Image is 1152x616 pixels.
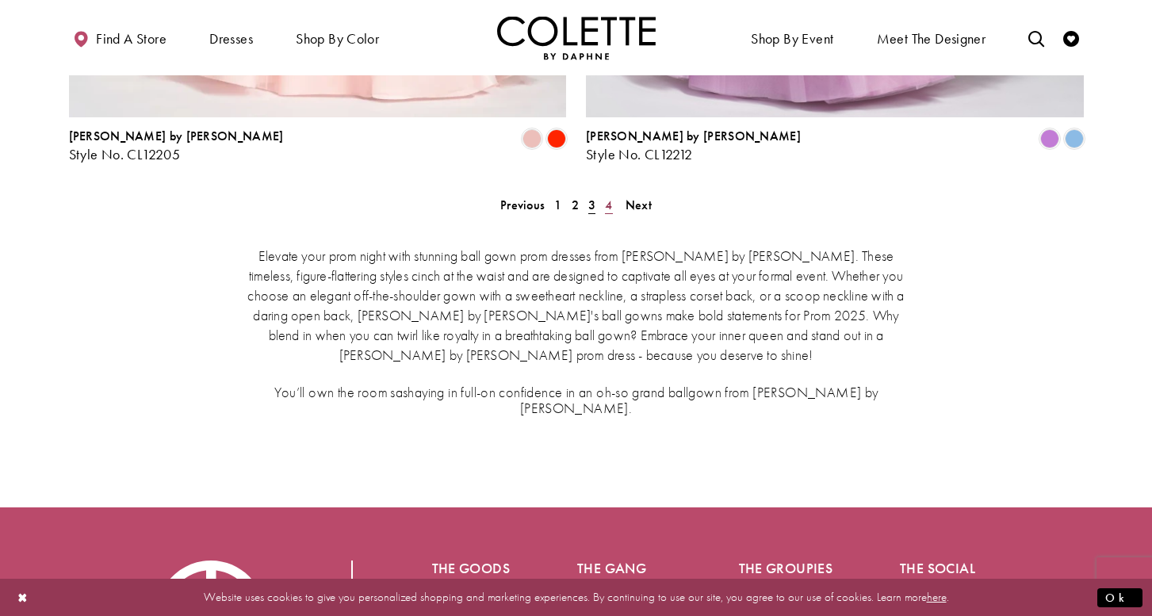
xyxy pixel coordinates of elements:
div: Colette by Daphne Style No. CL12212 [586,129,801,163]
h5: The goods [432,561,515,576]
a: Check Wishlist [1059,16,1083,59]
span: 4 [605,197,612,213]
span: Find a store [96,31,166,47]
h5: The social [900,561,998,576]
span: 1 [554,197,561,213]
img: Colette by Daphne [497,16,656,59]
span: Shop By Event [747,16,837,59]
span: Shop by color [296,31,379,47]
span: 2 [572,197,579,213]
span: Dresses [205,16,257,59]
span: Next [626,197,652,213]
span: 3 [588,197,595,213]
i: Scarlet [547,129,566,148]
a: Next Page [621,193,656,216]
a: Toggle search [1024,16,1048,59]
h5: The gang [577,561,676,576]
a: Visit Home Page [497,16,656,59]
span: Style No. CL12205 [69,145,181,163]
a: Prev Page [496,193,549,216]
i: Vintage Rose [522,129,542,148]
span: [PERSON_NAME] by [PERSON_NAME] [69,128,284,144]
button: Close Dialog [10,583,36,611]
span: Dresses [209,31,253,47]
span: Shop By Event [751,31,833,47]
a: Find a store [69,16,170,59]
button: Submit Dialog [1097,587,1142,607]
div: Colette by Daphne Style No. CL12205 [69,129,284,163]
a: Meet the designer [873,16,990,59]
span: Shop by color [292,16,383,59]
span: [PERSON_NAME] by [PERSON_NAME] [586,128,801,144]
span: Current page [584,193,600,216]
a: 1 [549,193,566,216]
p: Elevate your prom night with stunning ball gown prom dresses from [PERSON_NAME] by [PERSON_NAME].... [239,246,913,365]
h5: The groupies [739,561,837,576]
p: Website uses cookies to give you personalized shopping and marketing experiences. By continuing t... [114,587,1038,608]
h5: You’ll own the room sashaying in full-on confidence in an oh-so grand ballgown from [PERSON_NAME]... [239,385,913,416]
a: 2 [567,193,584,216]
a: here [927,589,947,605]
i: Orchid [1040,129,1059,148]
i: Misty Blue [1065,129,1084,148]
span: Style No. CL12212 [586,145,693,163]
a: 4 [600,193,617,216]
span: Meet the designer [877,31,986,47]
span: Previous [500,197,545,213]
